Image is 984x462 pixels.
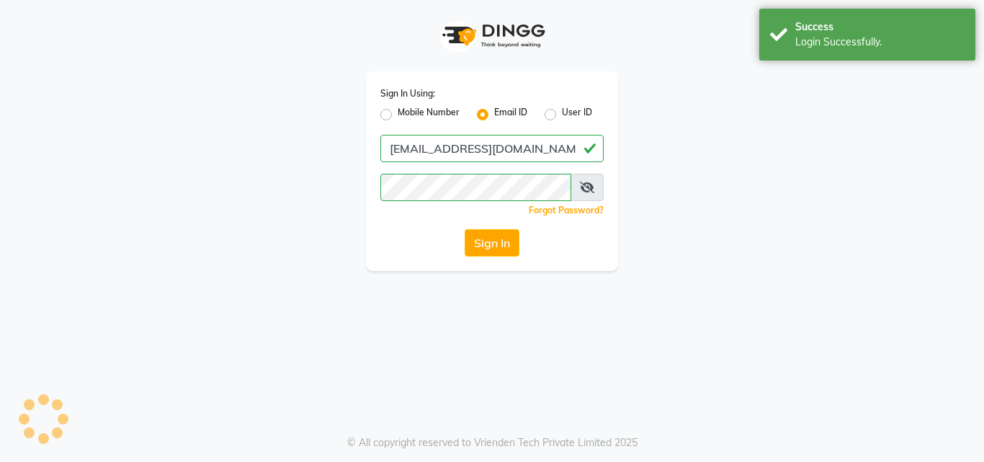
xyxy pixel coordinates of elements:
[380,135,604,162] input: Username
[380,174,571,201] input: Username
[795,35,965,50] div: Login Successfully.
[434,14,550,57] img: logo1.svg
[529,205,604,216] a: Forgot Password?
[562,106,592,123] label: User ID
[398,106,460,123] label: Mobile Number
[380,87,435,100] label: Sign In Using:
[465,229,519,257] button: Sign In
[795,19,965,35] div: Success
[494,106,527,123] label: Email ID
